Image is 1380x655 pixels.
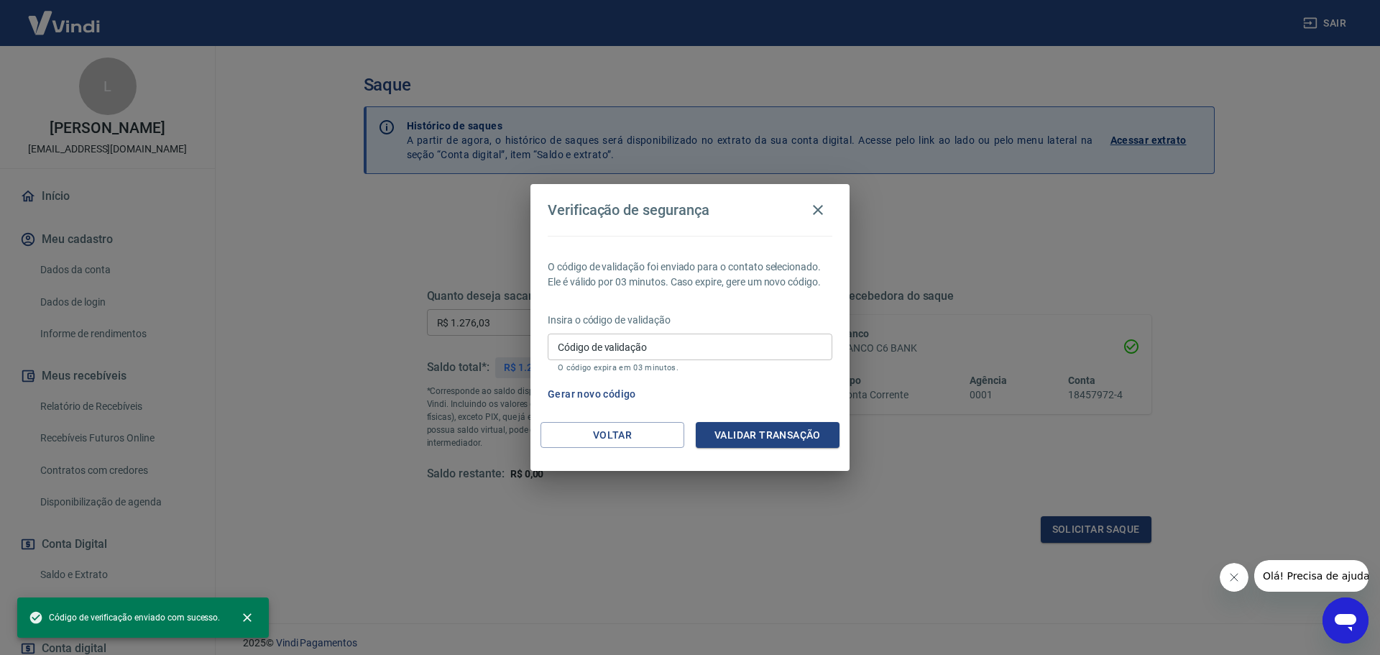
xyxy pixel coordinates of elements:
[9,10,121,22] span: Olá! Precisa de ajuda?
[1322,597,1368,643] iframe: Botão para abrir a janela de mensagens
[231,602,263,633] button: close
[548,201,709,219] h4: Verificação de segurança
[542,381,642,408] button: Gerar novo código
[1220,563,1248,592] iframe: Fechar mensagem
[1254,560,1368,592] iframe: Mensagem da empresa
[548,260,832,290] p: O código de validação foi enviado para o contato selecionado. Ele é válido por 03 minutos. Caso e...
[29,610,220,625] span: Código de verificação enviado com sucesso.
[696,422,839,449] button: Validar transação
[548,313,832,328] p: Insira o código de validação
[540,422,684,449] button: Voltar
[558,363,822,372] p: O código expira em 03 minutos.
